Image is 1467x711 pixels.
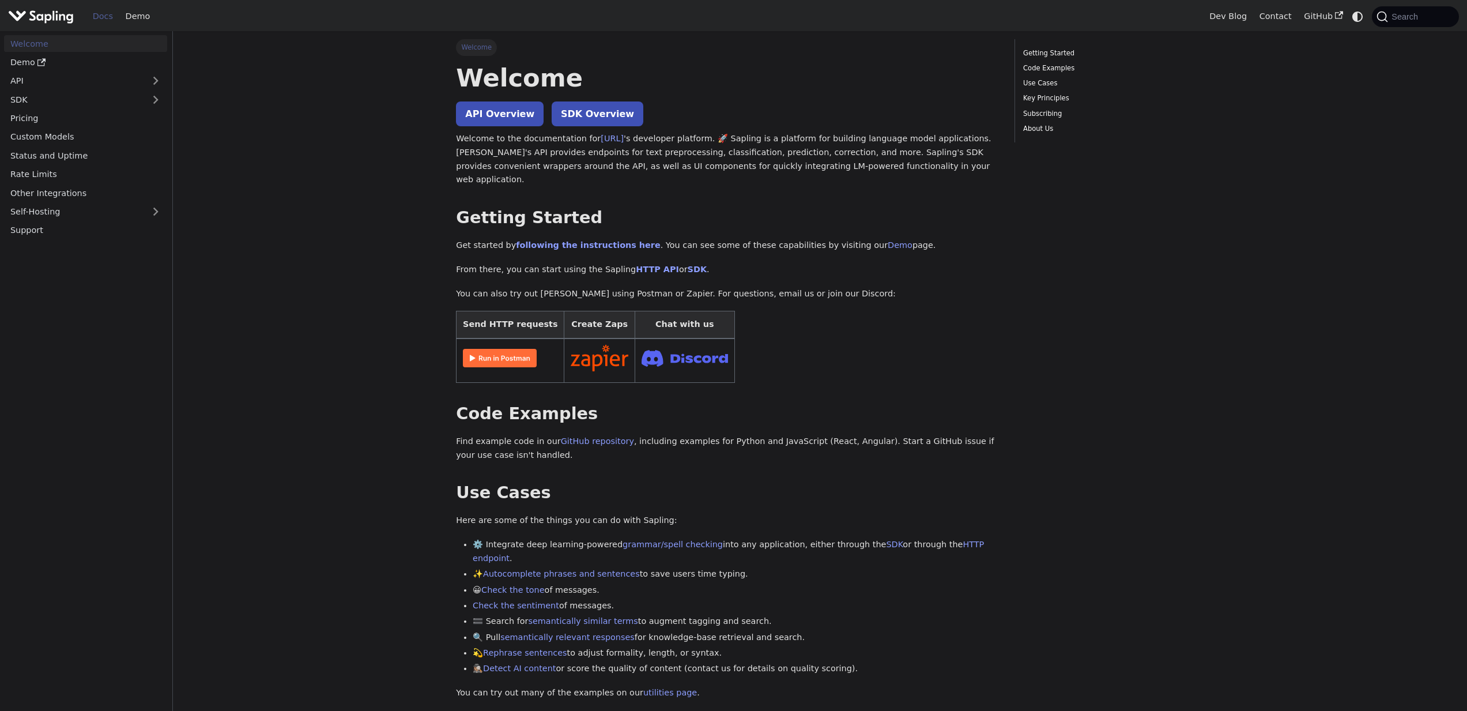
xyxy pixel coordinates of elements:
a: HTTP endpoint [473,540,984,563]
p: From there, you can start using the Sapling or . [456,263,998,277]
img: Run in Postman [463,349,537,367]
a: Other Integrations [4,185,167,201]
a: Demo [888,240,912,250]
a: Detect AI content [483,664,556,673]
a: Demo [119,7,156,25]
a: About Us [1023,123,1179,134]
p: You can try out many of the examples on our . [456,686,998,700]
a: Use Cases [1023,78,1179,89]
a: SDK [688,265,707,274]
nav: Breadcrumbs [456,39,998,55]
li: 💫 to adjust formality, length, or syntax. [473,646,998,660]
li: ⚙️ Integrate deep learning-powered into any application, either through the or through the . [473,538,998,566]
a: Subscribing [1023,108,1179,119]
a: grammar/spell checking [623,540,723,549]
li: 🟰 Search for to augment tagging and search. [473,615,998,629]
a: GitHub repository [561,437,634,446]
th: Send HTTP requests [457,311,564,338]
h2: Code Examples [456,404,998,424]
p: Here are some of the things you can do with Sapling: [456,514,998,528]
a: Pricing [4,110,167,127]
img: Connect in Zapier [571,345,628,371]
a: Code Examples [1023,63,1179,74]
span: Welcome [456,39,497,55]
a: following the instructions here [516,240,660,250]
a: SDK Overview [552,101,643,126]
a: API Overview [456,101,544,126]
a: Check the tone [481,585,544,595]
a: Rate Limits [4,166,167,183]
p: Find example code in our , including examples for Python and JavaScript (React, Angular). Start a... [456,435,998,462]
a: Autocomplete phrases and sentences [483,569,640,578]
a: Status and Uptime [4,147,167,164]
a: Contact [1253,7,1298,25]
button: Expand sidebar category 'SDK' [144,91,167,108]
span: Search [1388,12,1425,21]
a: Support [4,222,167,239]
a: Self-Hosting [4,204,167,220]
th: Create Zaps [564,311,635,338]
a: [URL] [601,134,624,143]
a: Key Principles [1023,93,1179,104]
a: Welcome [4,35,167,52]
a: GitHub [1298,7,1349,25]
p: Welcome to the documentation for 's developer platform. 🚀 Sapling is a platform for building lang... [456,132,998,187]
a: Rephrase sentences [483,648,567,657]
p: Get started by . You can see some of these capabilities by visiting our page. [456,239,998,253]
a: Docs [86,7,119,25]
a: Check the sentiment [473,601,559,610]
li: 😀 of messages. [473,584,998,597]
button: Expand sidebar category 'API' [144,73,167,89]
img: Sapling.ai [8,8,74,25]
h2: Getting Started [456,208,998,228]
th: Chat with us [635,311,734,338]
button: Switch between dark and light mode (currently system mode) [1349,8,1366,25]
a: utilities page [643,688,697,697]
li: 🕵🏽‍♀️ or score the quality of content (contact us for details on quality scoring). [473,662,998,676]
a: SDK [886,540,903,549]
li: 🔍 Pull for knowledge-base retrieval and search. [473,631,998,645]
a: SDK [4,91,144,108]
a: semantically relevant responses [500,633,635,642]
a: semantically similar terms [528,616,638,626]
a: Demo [4,54,167,71]
a: Dev Blog [1203,7,1253,25]
img: Join Discord [642,347,728,370]
a: Sapling.aiSapling.ai [8,8,78,25]
p: You can also try out [PERSON_NAME] using Postman or Zapier. For questions, email us or join our D... [456,287,998,301]
button: Search (Command+K) [1372,6,1458,27]
a: Custom Models [4,129,167,145]
a: HTTP API [636,265,679,274]
h1: Welcome [456,62,998,93]
a: Getting Started [1023,48,1179,59]
a: API [4,73,144,89]
li: of messages. [473,599,998,613]
h2: Use Cases [456,483,998,503]
li: ✨ to save users time typing. [473,567,998,581]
